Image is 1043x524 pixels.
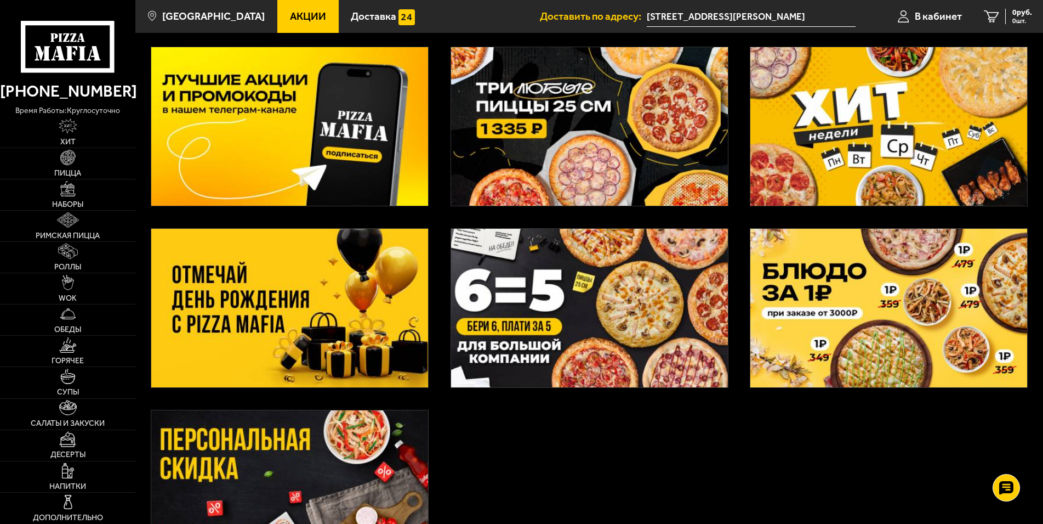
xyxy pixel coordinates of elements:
span: 0 руб. [1012,9,1032,16]
span: Роллы [54,263,81,271]
span: Напитки [49,483,86,491]
input: Ваш адрес доставки [647,7,856,27]
span: Доставить по адресу: [540,11,647,21]
span: 0 шт. [1012,18,1032,24]
span: Десерты [50,451,86,459]
img: 15daf4d41897b9f0e9f617042186c801.svg [398,9,415,26]
span: Супы [57,388,79,396]
span: Пицца [54,170,81,177]
span: Обеды [54,326,81,334]
span: Салаты и закуски [31,420,105,427]
span: Горячее [52,357,84,365]
span: [GEOGRAPHIC_DATA] [162,11,265,21]
span: улица Генерала Хрулёва, 8к4 [647,7,856,27]
span: Римская пицца [36,232,100,240]
span: Акции [290,11,326,21]
span: В кабинет [915,11,962,21]
span: WOK [59,295,77,302]
span: Доставка [351,11,396,21]
span: Наборы [52,201,83,209]
span: Хит [60,138,76,146]
span: Дополнительно [33,514,103,522]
